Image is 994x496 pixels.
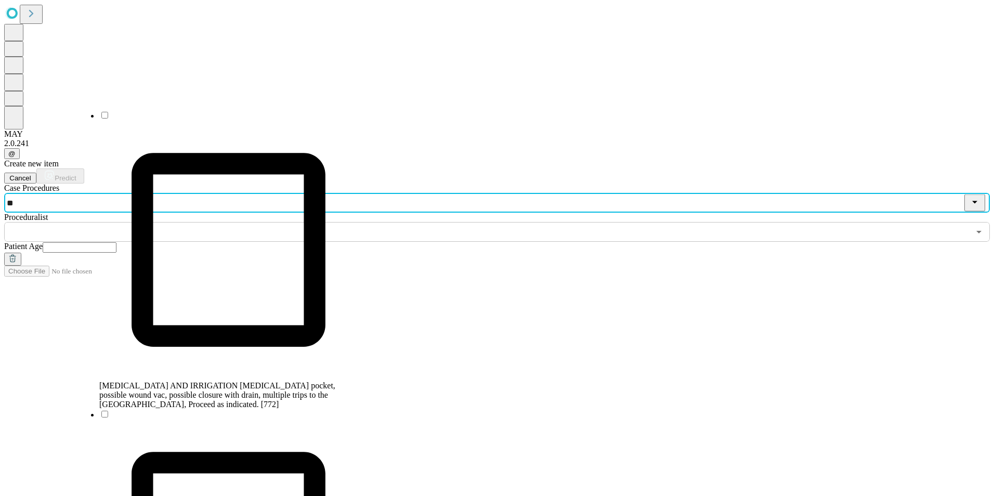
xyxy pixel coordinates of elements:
[9,174,31,182] span: Cancel
[4,129,990,139] div: MAY
[8,150,16,158] span: @
[4,184,59,192] span: Scheduled Procedure
[55,174,76,182] span: Predict
[36,168,84,184] button: Predict
[99,381,335,409] span: [MEDICAL_DATA] AND IRRIGATION [MEDICAL_DATA] pocket, possible wound vac, possible closure with dr...
[964,194,985,212] button: Close
[4,242,43,251] span: Patient Age
[4,139,990,148] div: 2.0.241
[4,148,20,159] button: @
[4,213,48,221] span: Proceduralist
[972,225,986,239] button: Open
[4,173,36,184] button: Cancel
[4,159,59,168] span: Create new item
